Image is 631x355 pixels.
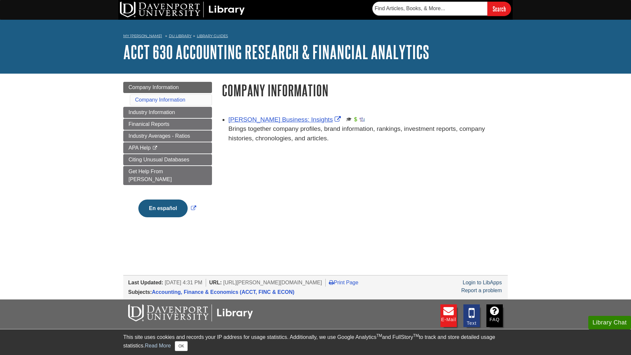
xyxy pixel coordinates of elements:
span: [DATE] 4:31 PM [165,280,202,285]
a: Company Information [123,82,212,93]
a: Print Page [329,280,359,285]
a: ACCT 630 Accounting Research & Financial Analytics [123,42,429,62]
nav: breadcrumb [123,32,508,42]
p: Brings together company profiles, brand information, rankings, investment reports, company histor... [228,124,508,143]
span: [URL][PERSON_NAME][DOMAIN_NAME] [223,280,322,285]
img: DU Libraries [128,304,253,321]
a: APA Help [123,142,212,154]
a: Industry Information [123,107,212,118]
span: Industry Averages - Ratios [129,133,190,139]
span: Company Information [129,84,179,90]
sup: TM [376,333,382,338]
img: Scholarly or Peer Reviewed [346,117,352,122]
a: Accounting, Finance & Economics (ACCT, FINC & ECON) [152,289,294,295]
input: Find Articles, Books, & More... [372,2,487,15]
span: Citing Unusual Databases [129,157,189,162]
a: DU Library [169,34,192,38]
a: Citing Unusual Databases [123,154,212,165]
a: Link opens in new window [228,116,342,123]
a: Company Information [135,97,185,103]
span: Industry Information [129,109,175,115]
a: Report a problem [461,288,502,293]
button: Close [175,341,188,351]
button: En español [138,200,187,217]
button: Library Chat [588,316,631,329]
span: Subjects: [128,289,152,295]
a: Text [463,304,480,327]
span: Last Updated: [128,280,163,285]
a: Library Guides [197,34,228,38]
a: Get Help From [PERSON_NAME] [123,166,212,185]
a: Read More [145,343,171,348]
img: Industry Report [360,117,365,122]
a: E-mail [440,304,457,327]
a: Link opens in new window [137,205,198,211]
sup: TM [413,333,419,338]
i: This link opens in a new window [152,146,158,150]
a: My [PERSON_NAME] [123,33,162,39]
span: APA Help [129,145,151,151]
a: Login to LibApps [463,280,502,285]
a: FAQ [486,304,503,327]
i: Print Page [329,280,334,285]
div: This site uses cookies and records your IP address for usage statistics. Additionally, we use Goo... [123,333,508,351]
span: URL: [209,280,222,285]
form: Searches DU Library's articles, books, and more [372,2,511,16]
img: Financial Report [353,117,358,122]
a: Industry Averages - Ratios [123,130,212,142]
img: DU Library [120,2,245,17]
input: Search [487,2,511,16]
div: Guide Page Menu [123,82,212,228]
h1: Company Information [222,82,508,99]
a: Finanical Reports [123,119,212,130]
span: Finanical Reports [129,121,170,127]
span: Get Help From [PERSON_NAME] [129,169,172,182]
